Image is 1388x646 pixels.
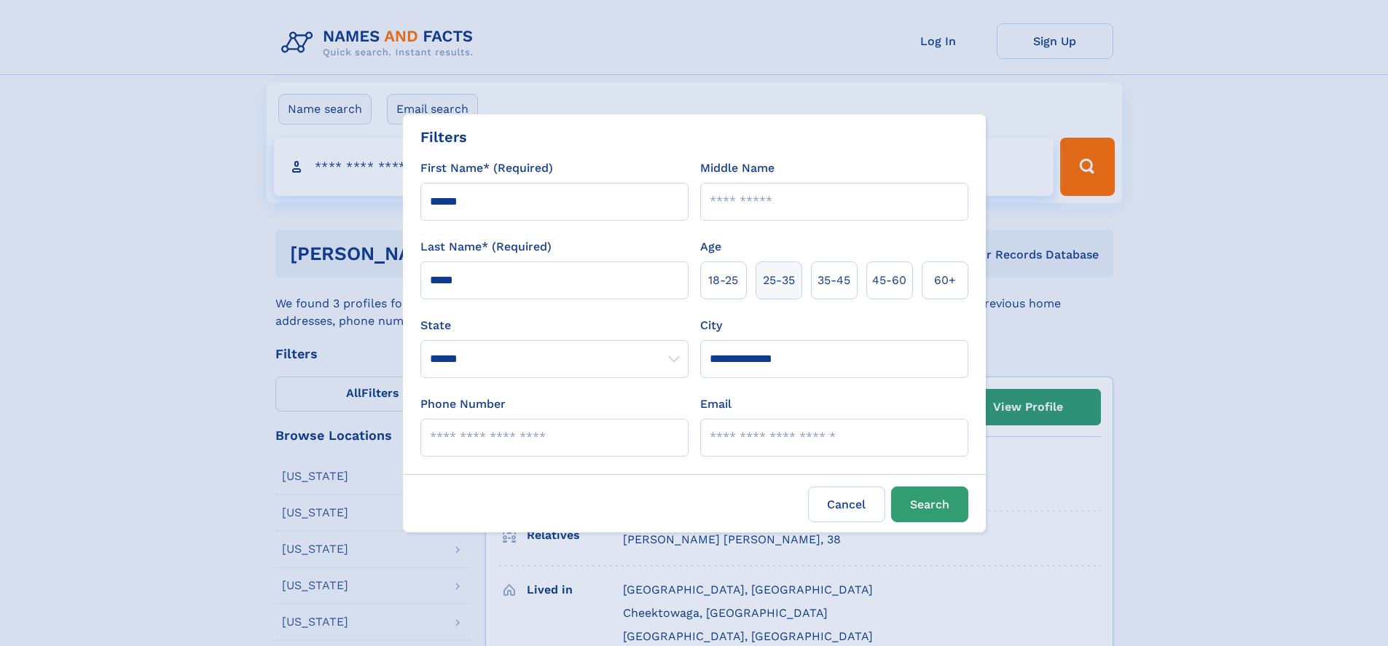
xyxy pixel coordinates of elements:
[763,272,795,289] span: 25‑35
[700,159,775,177] label: Middle Name
[808,487,885,522] label: Cancel
[700,238,721,256] label: Age
[708,272,738,289] span: 18‑25
[934,272,956,289] span: 60+
[420,126,467,148] div: Filters
[420,238,552,256] label: Last Name* (Required)
[872,272,906,289] span: 45‑60
[817,272,850,289] span: 35‑45
[420,395,506,413] label: Phone Number
[700,395,732,413] label: Email
[700,317,722,334] label: City
[420,317,689,334] label: State
[420,159,553,177] label: First Name* (Required)
[891,487,968,522] button: Search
